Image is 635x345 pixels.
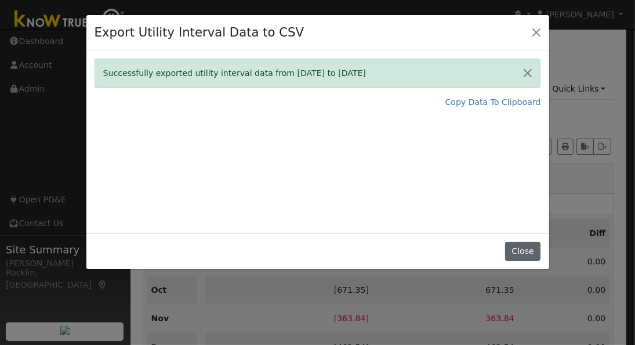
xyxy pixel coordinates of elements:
div: Successfully exported utility interval data from [DATE] to [DATE] [95,59,541,88]
button: Close [505,242,540,262]
button: Close [516,59,540,88]
h4: Export Utility Interval Data to CSV [95,23,304,42]
a: Copy Data To Clipboard [445,96,541,108]
button: Close [528,24,545,41]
